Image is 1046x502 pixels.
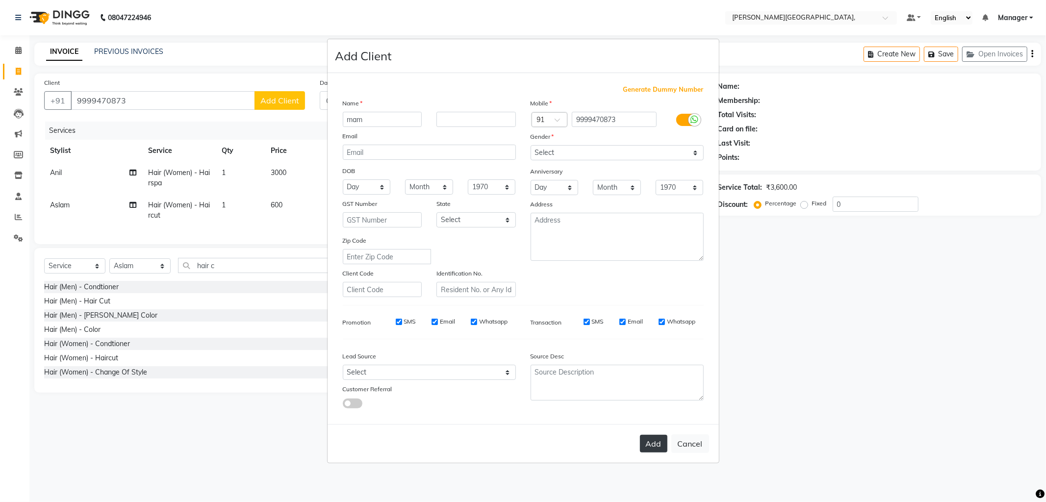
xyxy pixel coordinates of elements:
[343,318,371,327] label: Promotion
[572,112,657,127] input: Mobile
[343,385,392,394] label: Customer Referral
[343,282,422,297] input: Client Code
[531,352,564,361] label: Source Desc
[343,249,431,264] input: Enter Zip Code
[531,318,562,327] label: Transaction
[343,132,358,141] label: Email
[667,317,695,326] label: Whatsapp
[343,99,363,108] label: Name
[671,434,709,453] button: Cancel
[479,317,508,326] label: Whatsapp
[436,282,516,297] input: Resident No. or Any Id
[531,132,554,141] label: Gender
[343,236,367,245] label: Zip Code
[404,317,416,326] label: SMS
[343,167,356,176] label: DOB
[531,200,553,209] label: Address
[436,112,516,127] input: Last Name
[436,269,483,278] label: Identification No.
[531,167,563,176] label: Anniversary
[335,47,392,65] h4: Add Client
[343,145,516,160] input: Email
[592,317,604,326] label: SMS
[343,352,377,361] label: Lead Source
[640,435,667,452] button: Add
[343,200,378,208] label: GST Number
[623,85,704,95] span: Generate Dummy Number
[343,269,374,278] label: Client Code
[628,317,643,326] label: Email
[343,112,422,127] input: First Name
[343,212,422,227] input: GST Number
[436,200,451,208] label: State
[531,99,552,108] label: Mobile
[440,317,455,326] label: Email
